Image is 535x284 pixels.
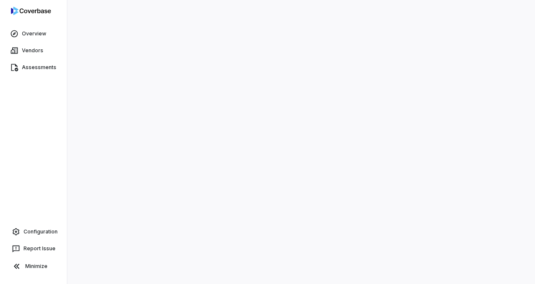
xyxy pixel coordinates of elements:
a: Configuration [3,224,64,239]
a: Overview [2,26,65,41]
a: Assessments [2,60,65,75]
button: Minimize [3,258,64,275]
button: Report Issue [3,241,64,256]
a: Vendors [2,43,65,58]
img: logo-D7KZi-bG.svg [11,7,51,15]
